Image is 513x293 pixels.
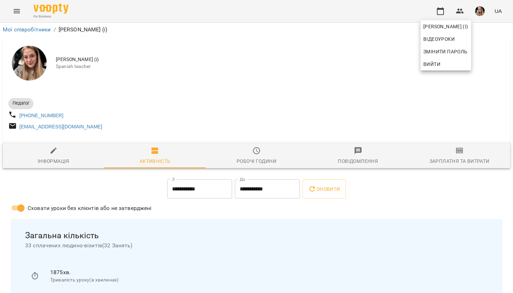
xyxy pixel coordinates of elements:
[423,22,468,31] span: [PERSON_NAME] (і)
[421,45,471,58] a: Змінити пароль
[423,60,440,68] span: Вийти
[421,33,458,45] a: Відеоуроки
[421,20,471,33] a: [PERSON_NAME] (і)
[421,58,471,70] button: Вийти
[423,35,455,43] span: Відеоуроки
[423,47,468,56] span: Змінити пароль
